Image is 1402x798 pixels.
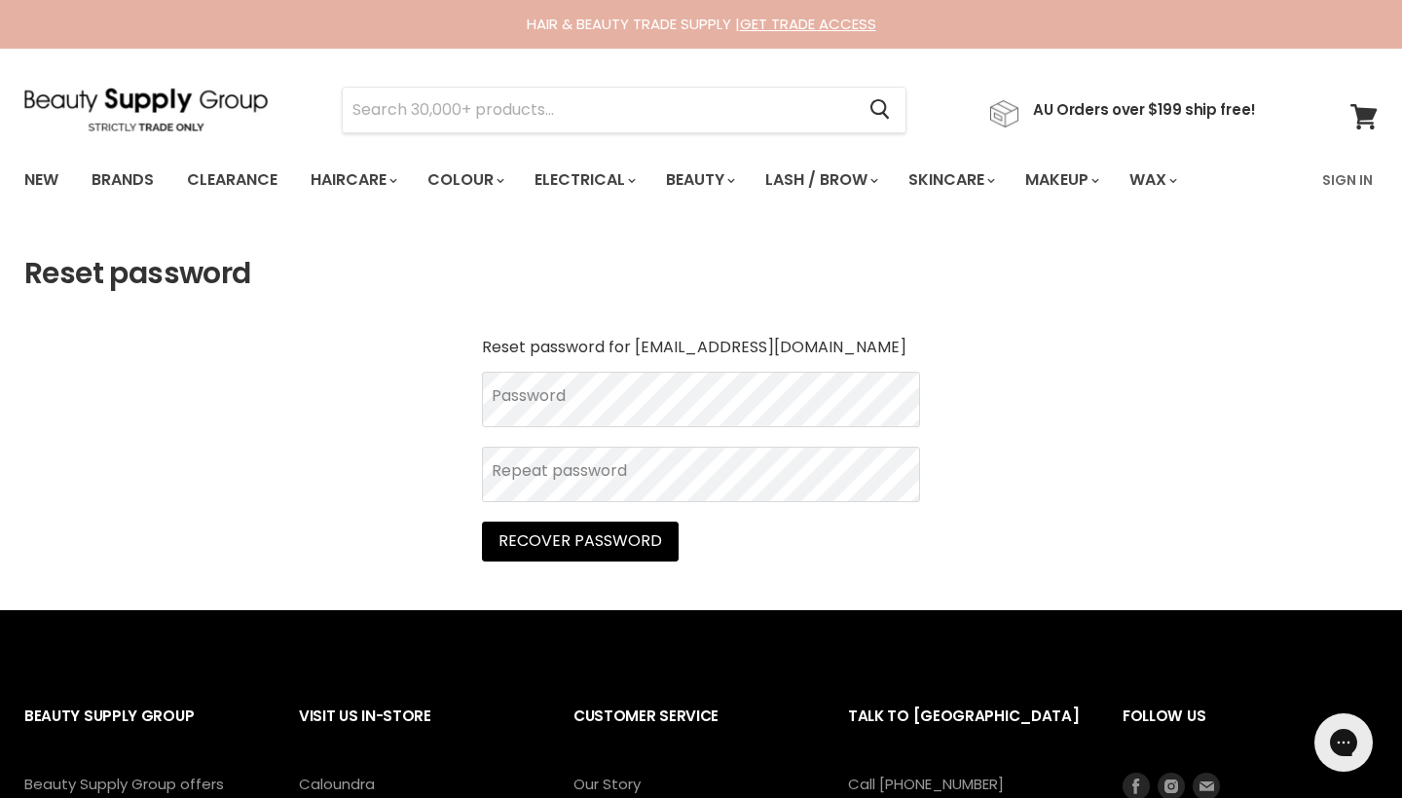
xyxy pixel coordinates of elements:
button: Recover password [482,522,679,561]
a: Lash / Brow [751,160,890,200]
h2: Follow us [1123,692,1378,773]
h2: Beauty Supply Group [24,692,260,773]
h1: Reset password [24,257,1378,291]
h2: Visit Us In-Store [299,692,535,773]
h2: Customer Service [573,692,809,773]
a: Our Story [573,774,641,794]
p: Reset password for [EMAIL_ADDRESS][DOMAIN_NAME] [482,339,920,356]
h2: Talk to [GEOGRAPHIC_DATA] [848,692,1084,773]
a: Brands [77,160,168,200]
ul: Main menu [10,152,1252,208]
a: Skincare [894,160,1007,200]
a: New [10,160,73,200]
a: Caloundra [299,774,375,794]
a: Haircare [296,160,409,200]
a: Electrical [520,160,647,200]
a: Beauty [651,160,747,200]
a: Colour [413,160,516,200]
a: Sign In [1310,160,1384,200]
iframe: Gorgias live chat messenger [1305,707,1383,779]
a: Makeup [1011,160,1111,200]
a: GET TRADE ACCESS [740,14,876,34]
a: Call [PHONE_NUMBER] [848,774,1004,794]
input: Search [343,88,854,132]
form: Product [342,87,906,133]
a: Clearance [172,160,292,200]
button: Search [854,88,905,132]
a: Wax [1115,160,1189,200]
